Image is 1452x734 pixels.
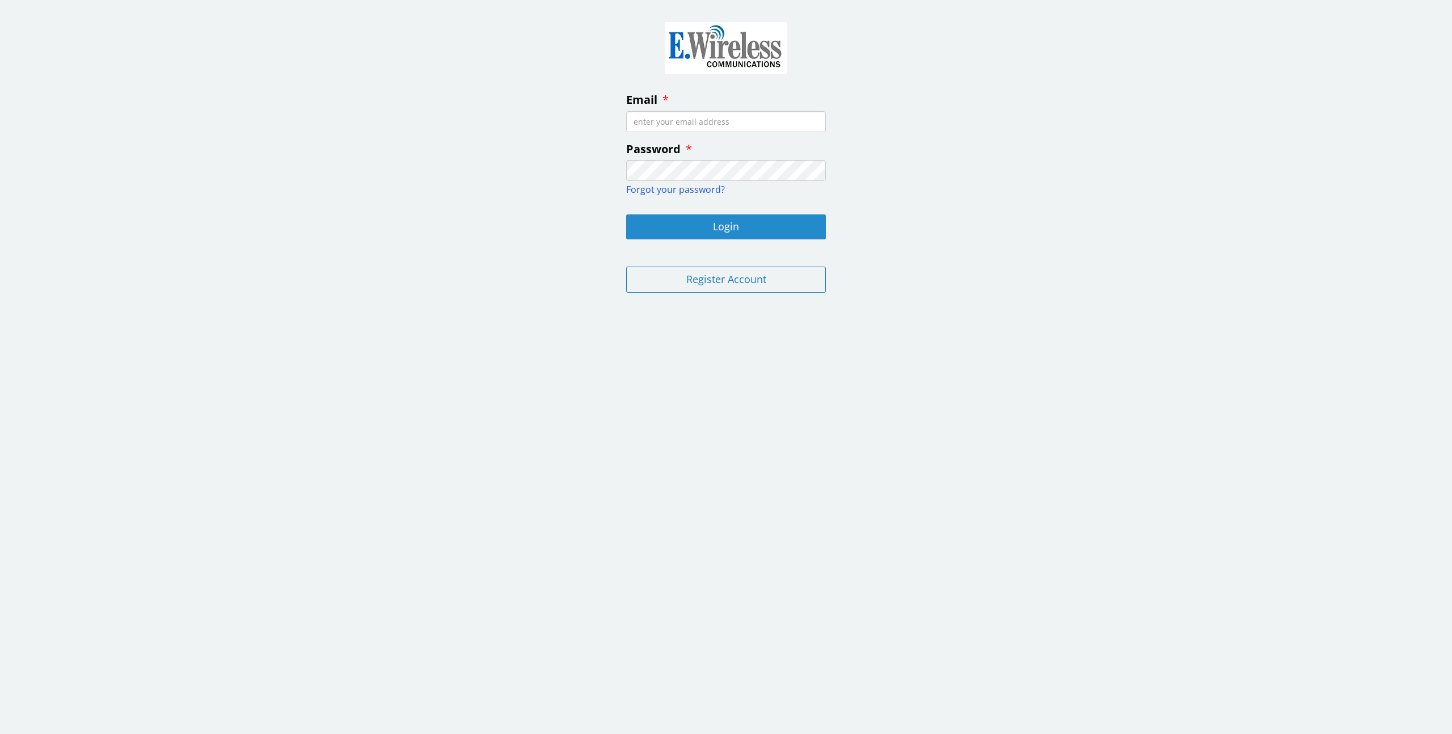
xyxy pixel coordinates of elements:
[626,141,681,157] span: Password
[626,267,826,293] button: Register Account
[626,183,725,196] a: Forgot your password?
[626,111,826,132] input: enter your email address
[626,92,657,107] span: Email
[626,214,826,239] button: Login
